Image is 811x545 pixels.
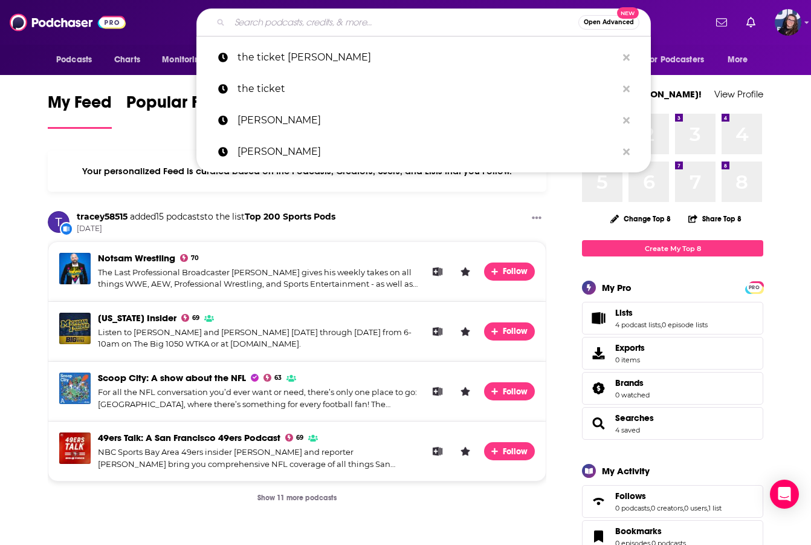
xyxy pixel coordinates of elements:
span: Exports [615,342,645,353]
a: the ticket [PERSON_NAME] [196,42,651,73]
span: , [650,504,651,512]
span: PRO [747,283,761,292]
a: 49ers Talk: A San Francisco 49ers Podcast [98,432,280,443]
span: New [617,7,639,19]
a: Searches [586,415,610,432]
span: Exports [586,345,610,362]
span: Follow [503,446,529,457]
img: tracey58515 [48,211,69,233]
span: Brands [582,372,763,405]
div: The Last Professional Broadcaster [PERSON_NAME] gives his weekly takes on all things WWE, AEW, Pr... [98,267,419,290]
span: Monitoring [162,51,205,68]
button: Leave a Rating [456,442,474,460]
span: Charts [114,51,140,68]
button: Leave a Rating [456,322,474,341]
button: Show More Button [527,211,546,226]
a: Notsam Wrestling [98,252,175,264]
a: 70 [180,254,199,262]
a: Brands [615,377,650,388]
a: Charts [106,48,147,71]
button: Add to List [428,382,447,400]
img: Scoop City: A show about the NFL [59,373,91,404]
a: Bookmarks [586,528,610,545]
span: 70 [191,256,199,261]
span: Follow [503,387,529,397]
a: Lists [615,307,708,318]
button: Show profile menu [775,9,801,36]
button: open menu [153,48,221,71]
div: Your personalized Feed is curated based on the Podcasts, Creators, Users, and Lists that you Follow. [48,151,546,192]
a: Brands [586,380,610,397]
button: Leave a Rating [456,382,474,400]
button: open menu [48,48,108,71]
div: New List [60,222,73,235]
span: , [661,321,662,329]
img: Notsam Wrestling [59,253,91,284]
span: 69 [296,436,303,440]
img: 49ers Talk: A San Francisco 49ers Podcast [59,432,91,464]
a: PRO [747,282,761,292]
button: Change Top 8 [603,211,678,226]
span: Podcasts [56,51,92,68]
a: 69 [181,314,199,322]
span: Lists [615,307,633,318]
input: Search podcasts, credits, & more... [230,13,578,32]
button: Add to List [428,263,447,281]
div: Listen to [PERSON_NAME] and [PERSON_NAME] [DATE] through [DATE] from 6-10am on The Big 1050 WTKA ... [98,327,419,350]
span: , [707,504,708,512]
p: mike flynt [237,105,617,136]
button: Show 11 more podcasts [248,486,346,509]
span: Follows [615,491,646,501]
img: Podchaser - Follow, Share and Rate Podcasts [10,11,126,34]
a: Follows [586,493,610,510]
a: 63 [263,374,282,382]
span: [DATE] [77,224,335,234]
a: tracey58515 [77,211,128,222]
a: My Feed [48,92,112,129]
a: 4 podcast lists [615,321,661,329]
a: Top 200 Sports Pods [245,211,335,222]
h3: to the list [77,211,335,223]
a: Exports [582,337,763,370]
a: [PERSON_NAME] [196,136,651,168]
img: Michigan Insider [59,313,91,344]
button: Open AdvancedNew [578,15,639,30]
span: , [683,504,684,512]
span: Searches [615,413,654,423]
a: 69 [285,434,303,442]
a: View Profile [714,88,763,100]
p: the ticket mike flynt [237,42,617,73]
a: Bookmarks [615,526,686,537]
span: Logged in as CallieDaruk [775,9,801,36]
a: Create My Top 8 [582,240,763,256]
div: My Pro [602,282,632,293]
a: 0 watched [615,391,650,399]
span: Follow [503,326,529,336]
button: Add to List [428,442,447,460]
a: Follows [615,491,722,501]
span: Popular Feed [126,92,229,120]
a: [PERSON_NAME] [196,105,651,136]
span: Brands [615,377,644,388]
p: the ticket [237,73,617,105]
span: 63 [274,376,282,380]
div: My Activity [602,465,650,477]
a: Show notifications dropdown [711,12,732,33]
div: Search podcasts, credits, & more... [196,8,651,36]
div: For all the NFL conversation you’d ever want or need, there’s only one place to go: [GEOGRAPHIC_D... [98,387,419,410]
a: 4 saved [615,426,640,434]
span: Follow [503,266,529,276]
span: 0 items [615,356,645,364]
a: 0 creators [651,504,683,512]
button: Share Top 8 [688,207,742,230]
a: Scoop City: A show about the NFL [98,372,246,383]
span: 69 [192,316,199,321]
